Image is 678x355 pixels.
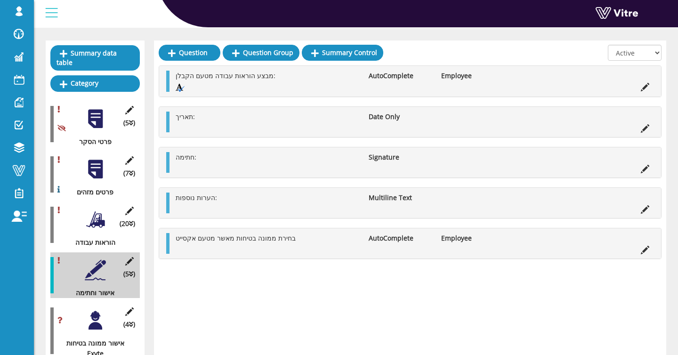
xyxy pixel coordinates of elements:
[120,218,135,229] span: (20 )
[364,71,436,81] li: AutoComplete
[176,234,296,242] span: בחירת ממונה בטיחות מאשר מטעם אקסייט
[50,237,133,248] div: הוראות עבודה
[176,193,217,202] span: הערות נוספות:
[436,71,509,81] li: Employee
[223,45,299,61] a: Question Group
[364,112,436,122] li: Date Only
[364,193,436,203] li: Multiline Text
[50,187,133,197] div: פרטים מזהים
[50,75,140,91] a: Category
[176,112,195,121] span: תאריך:
[123,168,135,178] span: (7 )
[123,118,135,128] span: (5 )
[302,45,383,61] a: Summary Control
[159,45,220,61] a: Question
[50,137,133,147] div: פרטי הסקר
[50,288,133,298] div: אישור וחתימה
[123,319,135,330] span: (4 )
[364,233,436,243] li: AutoComplete
[364,152,436,162] li: Signature
[176,71,275,80] span: מבצע הוראות עבודה מטעם הקבלן:
[123,269,135,279] span: (5 )
[436,233,509,243] li: Employee
[176,153,196,161] span: חתימה:
[50,45,140,71] a: Summary data table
